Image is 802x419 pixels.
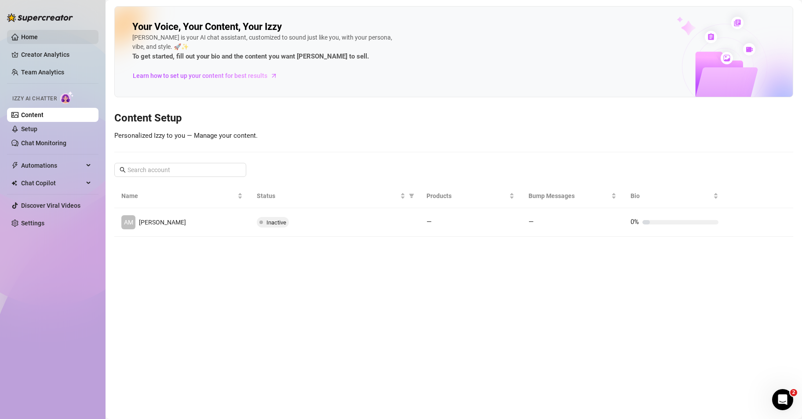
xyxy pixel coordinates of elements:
[270,71,278,80] span: arrow-right
[21,158,84,173] span: Automations
[139,219,186,226] span: [PERSON_NAME]
[427,218,432,226] span: —
[133,71,267,81] span: Learn how to set up your content for best results
[419,184,521,208] th: Products
[132,21,282,33] h2: Your Voice, Your Content, Your Izzy
[631,218,639,226] span: 0%
[21,220,44,227] a: Settings
[132,33,396,62] div: [PERSON_NAME] is your AI chat assistant, customized to sound just like you, with your persona, vi...
[60,91,74,104] img: AI Chatter
[529,191,609,201] span: Bump Messages
[132,69,284,83] a: Learn how to set up your content for best results
[114,184,250,208] th: Name
[631,191,711,201] span: Bio
[21,202,80,209] a: Discover Viral Videos
[120,167,126,173] span: search
[21,33,38,40] a: Home
[250,184,419,208] th: Status
[790,389,797,396] span: 2
[21,69,64,76] a: Team Analytics
[11,180,17,186] img: Chat Copilot
[21,111,44,118] a: Content
[407,189,416,202] span: filter
[529,218,534,226] span: —
[21,48,91,62] a: Creator Analytics
[409,193,414,198] span: filter
[623,184,725,208] th: Bio
[114,132,258,140] span: Personalized Izzy to you — Manage your content.
[7,13,73,22] img: logo-BBDzfeDw.svg
[257,191,398,201] span: Status
[21,140,66,147] a: Chat Monitoring
[772,389,793,410] iframe: Intercom live chat
[12,95,57,103] span: Izzy AI Chatter
[21,125,37,132] a: Setup
[114,111,793,125] h3: Content Setup
[11,162,18,169] span: thunderbolt
[128,165,234,175] input: Search account
[427,191,507,201] span: Products
[121,191,236,201] span: Name
[266,219,286,226] span: Inactive
[656,7,793,97] img: ai-chatter-content-library-cLFOSyPT.png
[124,217,133,227] span: AM
[21,176,84,190] span: Chat Copilot
[521,184,623,208] th: Bump Messages
[132,52,369,60] strong: To get started, fill out your bio and the content you want [PERSON_NAME] to sell.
